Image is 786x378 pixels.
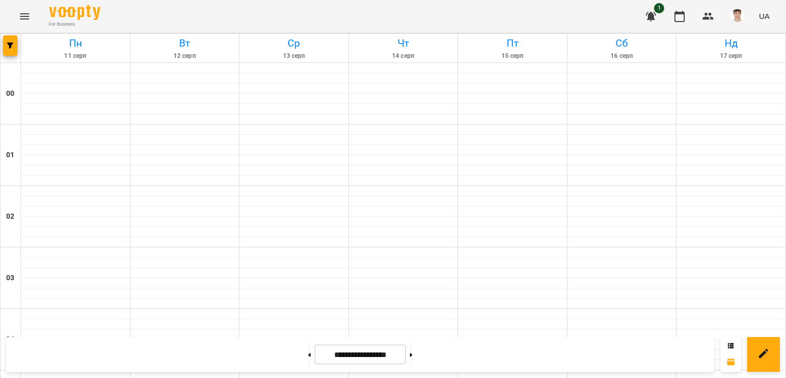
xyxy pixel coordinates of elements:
h6: Нд [678,35,784,51]
h6: 17 серп [678,51,784,61]
h6: 16 серп [569,51,675,61]
h6: Ср [241,35,347,51]
span: For Business [49,21,100,28]
h6: 12 серп [132,51,238,61]
span: UA [759,11,770,22]
h6: Чт [351,35,456,51]
h6: 02 [6,211,14,222]
img: Voopty Logo [49,5,100,20]
h6: 14 серп [351,51,456,61]
span: 1 [654,3,664,13]
h6: Пт [460,35,565,51]
h6: 03 [6,272,14,284]
button: UA [755,7,774,26]
h6: 13 серп [241,51,347,61]
h6: Вт [132,35,238,51]
h6: Сб [569,35,675,51]
h6: Пн [23,35,128,51]
h6: 15 серп [460,51,565,61]
button: Menu [12,4,37,29]
h6: 01 [6,150,14,161]
h6: 11 серп [23,51,128,61]
img: 8fe045a9c59afd95b04cf3756caf59e6.jpg [730,9,745,24]
h6: 00 [6,88,14,99]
